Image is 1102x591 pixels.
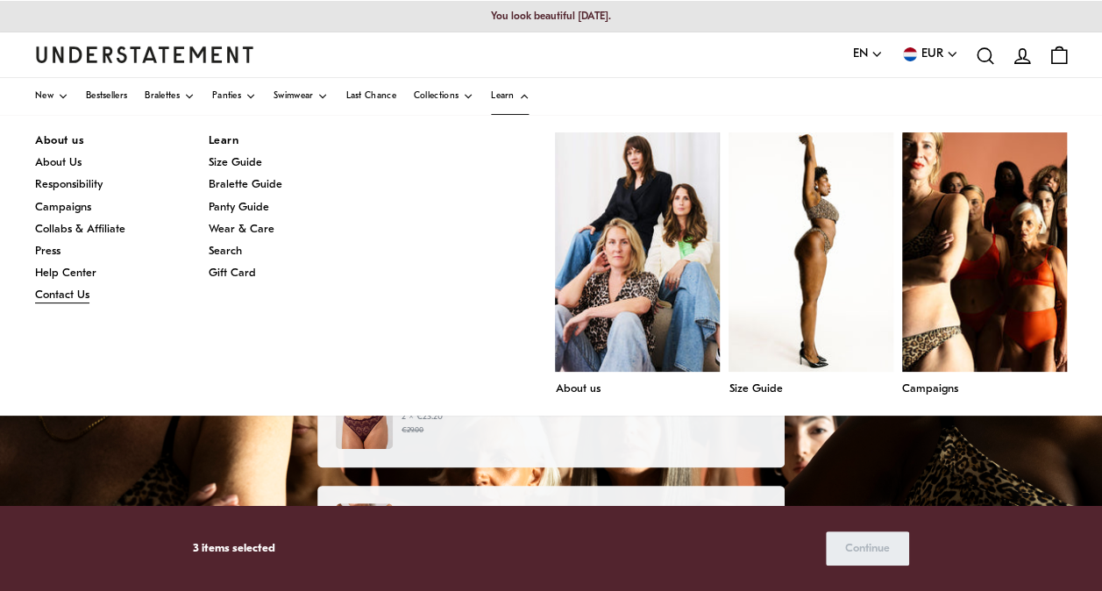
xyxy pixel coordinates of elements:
[491,92,515,101] span: Learn
[414,92,459,101] span: Collections
[35,287,89,304] a: Contact Us
[35,199,91,217] a: Campaigns
[209,132,239,150] span: Learn
[491,78,530,115] a: Learn
[853,45,868,64] span: EN
[212,92,241,101] span: Panties
[35,267,96,279] span: Help Center
[274,92,313,101] span: Swimwear
[402,426,423,434] strike: €29.00
[902,132,1067,398] a: Campaigns
[209,176,282,194] a: Bralette Guide
[145,78,195,115] a: Bralettes
[555,381,720,398] span: About us
[729,381,893,398] span: Size Guide
[209,221,274,239] a: Wear & Care
[209,154,262,172] a: Size Guide
[555,132,720,398] a: About us
[853,45,883,64] button: EN
[209,157,262,168] span: Size Guide
[35,221,125,239] a: Collabs & Affiliate
[209,265,256,282] a: Gift Card
[35,157,82,168] span: About Us
[209,202,269,213] span: Panty Guide
[35,92,53,101] span: New
[35,132,83,150] span: About us
[86,78,127,115] a: Bestsellers
[35,289,89,301] span: Contact Us
[209,224,274,235] span: Wear & Care
[402,503,766,522] p: Lace Triangle Bralette Cherry - Cherry / S
[902,381,1067,398] span: Campaigns
[209,267,256,279] span: Gift Card
[491,11,611,22] p: You look beautiful [DATE].
[414,78,473,115] a: Collections
[35,46,254,62] a: Understatement Homepage
[35,246,60,257] span: Press
[336,392,393,449] img: 237_931ff400-1d0b-4230-a0d3-f1633c48ae2c.jpg
[336,503,393,560] img: 217_a1120819-4cdb-4486-a9f2-6c6a65e5b10e.jpg
[35,202,91,213] span: Campaigns
[86,92,127,101] span: Bestsellers
[212,78,256,115] a: Panties
[209,246,242,257] span: Search
[209,199,269,217] a: Panty Guide
[35,154,82,172] a: About Us
[209,179,282,190] span: Bralette Guide
[274,78,328,115] a: Swimwear
[35,265,96,282] a: Help Center
[209,243,242,260] a: Search
[145,92,180,101] span: Bralettes
[729,132,893,398] a: Size Guide
[402,410,766,437] p: 2 × €23.20
[35,243,60,260] a: Press
[35,179,103,190] span: Responsibility
[900,45,958,64] button: EUR
[35,224,125,235] span: Collabs & Affiliate
[345,92,395,101] span: Last Chance
[345,78,395,115] a: Last Chance
[35,176,103,194] a: Responsibility
[35,78,68,115] a: New
[921,45,943,64] span: EUR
